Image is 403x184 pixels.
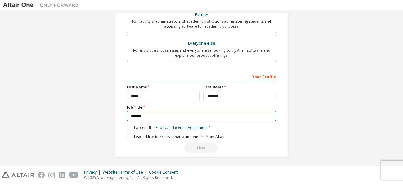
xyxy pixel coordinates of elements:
[48,172,55,178] img: instagram.svg
[131,19,272,29] div: For faculty & administrators of academic institutions administering students and accessing softwa...
[203,85,276,90] label: Last Name
[131,10,272,19] div: Faculty
[156,125,208,130] a: End-User License Agreement
[84,170,103,175] div: Privacy
[131,39,272,48] div: Everyone else
[2,172,34,178] img: altair_logo.svg
[127,85,200,90] label: First Name
[127,71,276,81] div: Your Profile
[131,48,272,58] div: For individuals, businesses and everyone else looking to try Altair software and explore our prod...
[149,170,181,175] div: Cookie Consent
[69,172,78,178] img: youtube.svg
[3,2,82,8] img: Altair One
[103,170,149,175] div: Website Terms of Use
[127,105,276,110] label: Job Title
[59,172,65,178] img: linkedin.svg
[127,143,276,153] div: Read and acccept EULA to continue
[127,134,225,139] label: I would like to receive marketing emails from Altair
[38,172,45,178] img: facebook.svg
[127,125,208,130] label: I accept the
[84,175,181,180] p: © 2025 Altair Engineering, Inc. All Rights Reserved.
